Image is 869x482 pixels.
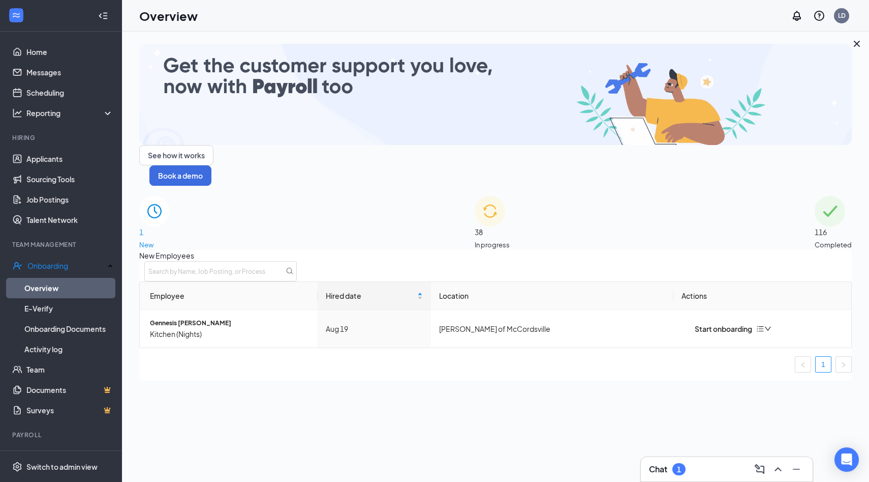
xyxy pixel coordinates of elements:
div: 1 [677,465,681,474]
li: 1 [815,356,831,373]
input: Search by Name, Job Posting, or Process [144,261,297,281]
a: Team [26,359,113,380]
svg: UserCheck [12,261,22,271]
div: Open Intercom Messenger [834,447,859,472]
h3: Chat [649,464,667,475]
th: Actions [673,282,851,310]
div: Switch to admin view [26,462,98,472]
a: Job Postings [26,189,113,210]
a: Overview [24,278,113,298]
a: Activity log [24,339,113,359]
svg: Collapse [98,11,108,21]
button: Book a demo [149,165,211,186]
a: Applicants [26,149,113,169]
span: right [841,362,847,368]
div: Payroll [12,431,111,439]
button: ChevronUp [770,461,786,477]
td: [PERSON_NAME] of McCordsville [431,310,673,348]
a: Scheduling [26,82,113,103]
span: down [764,325,771,332]
a: 1 [816,357,831,372]
button: left [795,356,811,373]
span: Kitchen (Nights) [150,328,309,339]
span: 1 [139,226,170,238]
button: See how it works [139,145,213,165]
a: PayrollCrown [26,446,113,466]
div: Aug 19 [326,323,423,334]
th: Employee [140,282,318,310]
span: 116 [815,226,852,238]
img: payroll-small.gif [139,44,852,145]
a: Onboarding Documents [24,319,113,339]
a: DocumentsCrown [26,380,113,400]
button: Start onboarding [681,323,752,334]
span: left [800,362,806,368]
span: bars [756,325,764,333]
span: Hired date [326,290,415,301]
div: Team Management [12,240,111,249]
li: Next Page [835,356,852,373]
span: New [139,240,170,250]
span: In progress [475,240,510,250]
h1: Overview [139,7,198,24]
button: ComposeMessage [752,461,768,477]
span: New Employees [139,250,852,261]
a: Messages [26,62,113,82]
a: E-Verify [24,298,113,319]
svg: Notifications [791,10,803,22]
button: Minimize [788,461,804,477]
div: LD [838,11,846,20]
svg: Settings [12,462,22,472]
svg: Analysis [12,108,22,118]
div: Onboarding [27,261,105,271]
span: Completed [815,240,852,250]
a: Talent Network [26,210,113,230]
svg: Minimize [790,463,802,475]
a: Sourcing Tools [26,169,113,189]
svg: QuestionInfo [813,10,825,22]
svg: WorkstreamLogo [11,10,21,20]
span: Gennesis [PERSON_NAME] [150,318,309,328]
button: right [835,356,852,373]
svg: ComposeMessage [754,463,766,475]
svg: ChevronUp [772,463,784,475]
span: 38 [475,226,510,238]
a: Home [26,42,113,62]
th: Location [431,282,673,310]
a: SurveysCrown [26,400,113,420]
svg: Cross [851,38,863,50]
li: Previous Page [795,356,811,373]
div: Reporting [26,108,114,118]
div: Hiring [12,133,111,142]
